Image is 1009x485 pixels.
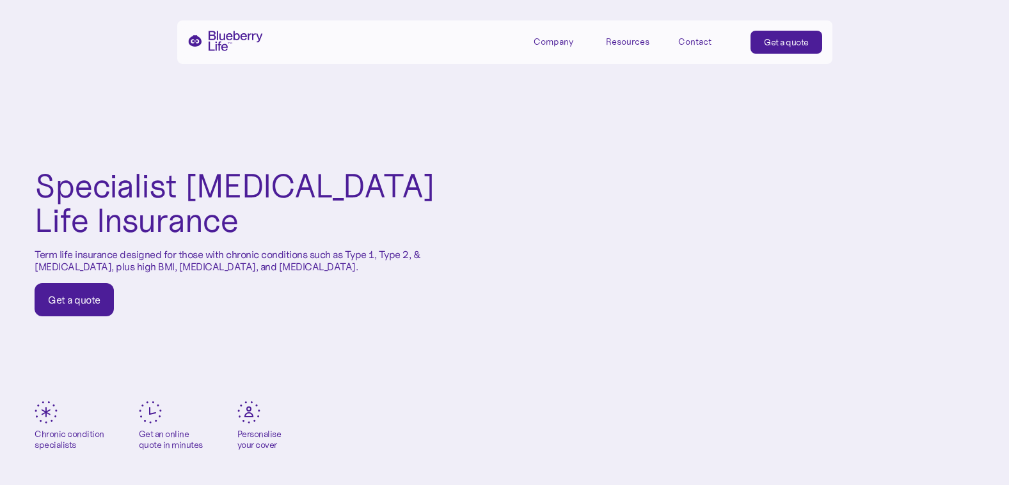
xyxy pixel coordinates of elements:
div: Contact [678,36,711,47]
div: Company [534,36,573,47]
div: Company [534,31,591,52]
div: Chronic condition specialists [35,429,104,450]
p: Term life insurance designed for those with chronic conditions such as Type 1, Type 2, & [MEDICAL... [35,249,470,273]
h1: Specialist [MEDICAL_DATA] Life Insurance [35,169,470,238]
a: Contact [678,31,736,52]
div: Resources [606,36,649,47]
div: Get an online quote in minutes [139,429,203,450]
div: Get a quote [764,36,809,49]
div: Personalise your cover [237,429,282,450]
a: Get a quote [751,31,822,54]
a: home [187,31,263,51]
a: Get a quote [35,283,114,316]
div: Resources [606,31,663,52]
div: Get a quote [48,293,100,306]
